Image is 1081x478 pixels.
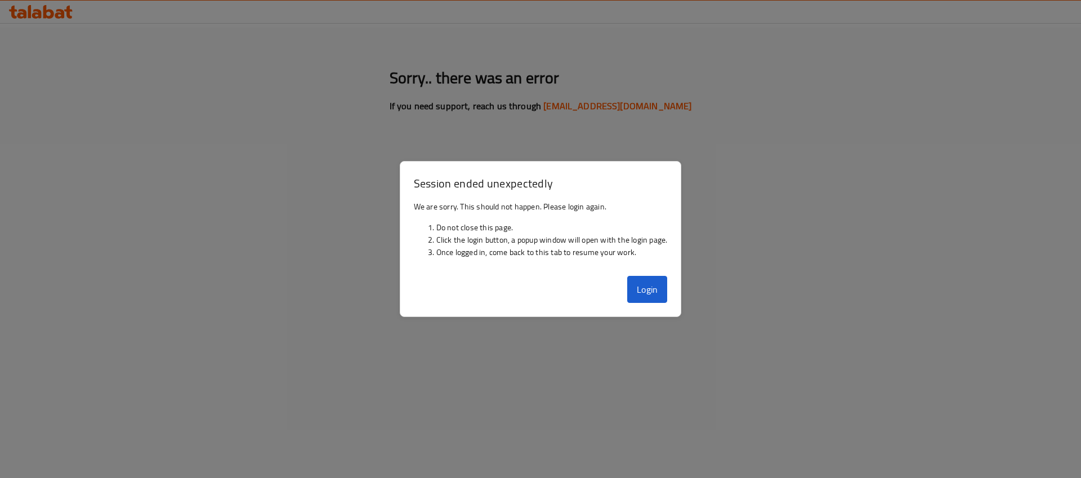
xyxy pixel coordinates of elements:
[436,234,668,246] li: Click the login button, a popup window will open with the login page.
[400,196,681,271] div: We are sorry. This should not happen. Please login again.
[436,246,668,258] li: Once logged in, come back to this tab to resume your work.
[436,221,668,234] li: Do not close this page.
[414,175,668,191] h3: Session ended unexpectedly
[627,276,668,303] button: Login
